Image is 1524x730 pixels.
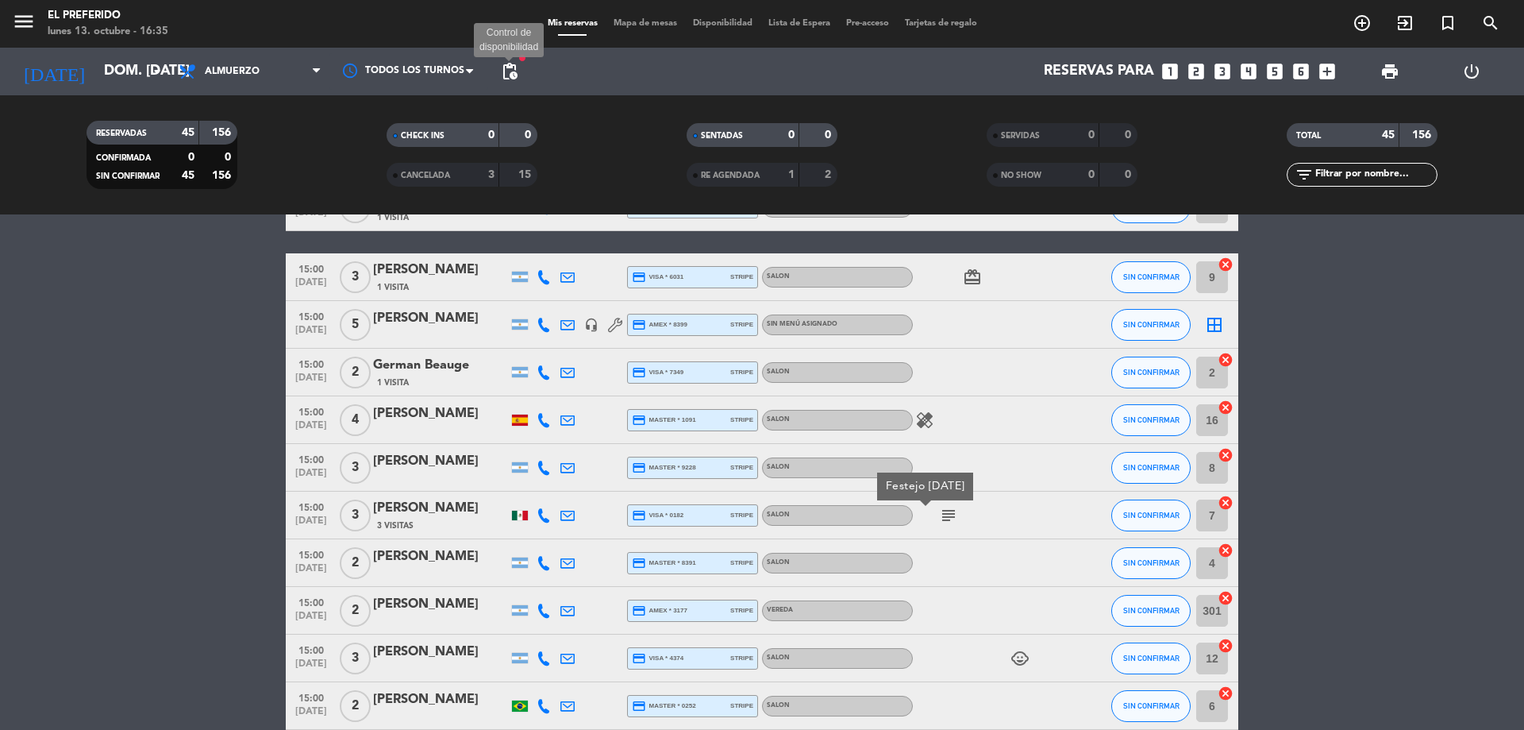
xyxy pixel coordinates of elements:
i: headset_mic [584,318,598,332]
span: SIN CONFIRMAR [1123,368,1180,377]
span: amex * 8399 [632,318,687,332]
span: stripe [730,367,753,377]
span: 5 [340,309,371,341]
span: 15:00 [291,259,331,277]
strong: 45 [1382,129,1395,141]
i: search [1481,14,1500,33]
span: 15:00 [291,402,331,420]
span: SIN CONFIRMAR [1123,320,1180,329]
span: [DATE] [291,706,331,724]
i: cancel [1218,257,1233,272]
span: master * 0252 [632,699,696,713]
span: Lista de Espera [760,19,838,28]
i: [DATE] [12,54,96,89]
span: Pre-acceso [838,19,897,28]
span: 15:00 [291,640,331,659]
input: Filtrar por nombre... [1314,166,1437,183]
span: SALON [767,702,790,709]
div: El Preferido [48,8,168,24]
span: [DATE] [291,325,331,343]
strong: 15 [518,169,534,180]
i: credit_card [632,461,646,475]
span: 2 [340,690,371,722]
strong: 0 [1125,129,1134,141]
div: [PERSON_NAME] [373,642,508,662]
i: add_circle_outline [1353,14,1372,33]
strong: 156 [212,170,234,181]
span: NO SHOW [1001,172,1041,180]
span: [DATE] [291,277,331,295]
i: credit_card [632,318,646,332]
span: 15:00 [291,450,331,468]
span: [DATE] [291,563,331,581]
strong: 0 [1088,129,1095,141]
span: stripe [730,415,753,425]
span: [DATE] [291,420,331,438]
span: stripe [730,701,753,711]
div: [PERSON_NAME] [373,547,508,567]
button: menu [12,10,36,39]
span: SALON [767,512,790,518]
span: Tarjetas de regalo [897,19,985,28]
span: SIN CONFIRMAR [96,172,160,180]
span: amex * 3177 [632,604,687,618]
i: credit_card [632,270,646,284]
span: [DATE] [291,611,331,629]
i: card_giftcard [963,268,982,287]
span: CONFIRMADA [96,154,151,162]
button: SIN CONFIRMAR [1111,547,1191,579]
span: stripe [730,319,753,330]
span: SIN CONFIRMAR [1123,415,1180,424]
span: 2 [340,595,371,627]
span: SIN CONFIRMAR [1123,463,1180,472]
div: [PERSON_NAME] [373,260,508,280]
span: stripe [730,653,753,663]
span: visa * 7349 [632,365,683,380]
span: SALON [767,273,790,280]
span: 1 Visita [377,211,409,224]
i: cancel [1218,495,1233,511]
span: 3 [340,643,371,674]
span: TOTAL [1296,132,1321,140]
span: stripe [730,605,753,616]
div: [PERSON_NAME] [373,498,508,519]
span: 3 [340,452,371,484]
i: turned_in_not [1438,14,1457,33]
span: [DATE] [291,468,331,486]
span: SALON [767,369,790,375]
i: cancel [1218,686,1233,701]
strong: 45 [182,127,194,138]
span: master * 9228 [632,461,696,475]
strong: 0 [188,152,194,163]
span: SIN CONFIRMAR [1123,558,1180,567]
span: Almuerzo [205,66,260,77]
span: SIN CONFIRMAR [1123,511,1180,519]
span: SERVIDAS [1001,132,1040,140]
div: [PERSON_NAME] [373,451,508,472]
i: menu [12,10,36,33]
span: 15:00 [291,688,331,706]
i: healing [915,411,934,430]
span: [DATE] [291,659,331,677]
i: credit_card [632,699,646,713]
strong: 0 [488,129,495,141]
span: 3 [340,500,371,531]
span: 3 [340,261,371,293]
i: credit_card [632,604,646,618]
i: credit_card [632,651,646,666]
strong: 2 [825,169,834,180]
div: [PERSON_NAME] [373,404,508,424]
button: SIN CONFIRMAR [1111,309,1191,341]
span: [DATE] [291,207,331,226]
button: SIN CONFIRMAR [1111,261,1191,293]
i: add_box [1317,61,1337,82]
span: [DATE] [291,516,331,534]
i: looks_6 [1291,61,1311,82]
i: border_all [1205,315,1224,334]
span: visa * 6031 [632,270,683,284]
i: cancel [1218,352,1233,368]
i: arrow_drop_down [148,62,167,81]
span: 2 [340,547,371,579]
span: SIN CONFIRMAR [1123,272,1180,281]
span: 3 Visitas [377,519,414,532]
